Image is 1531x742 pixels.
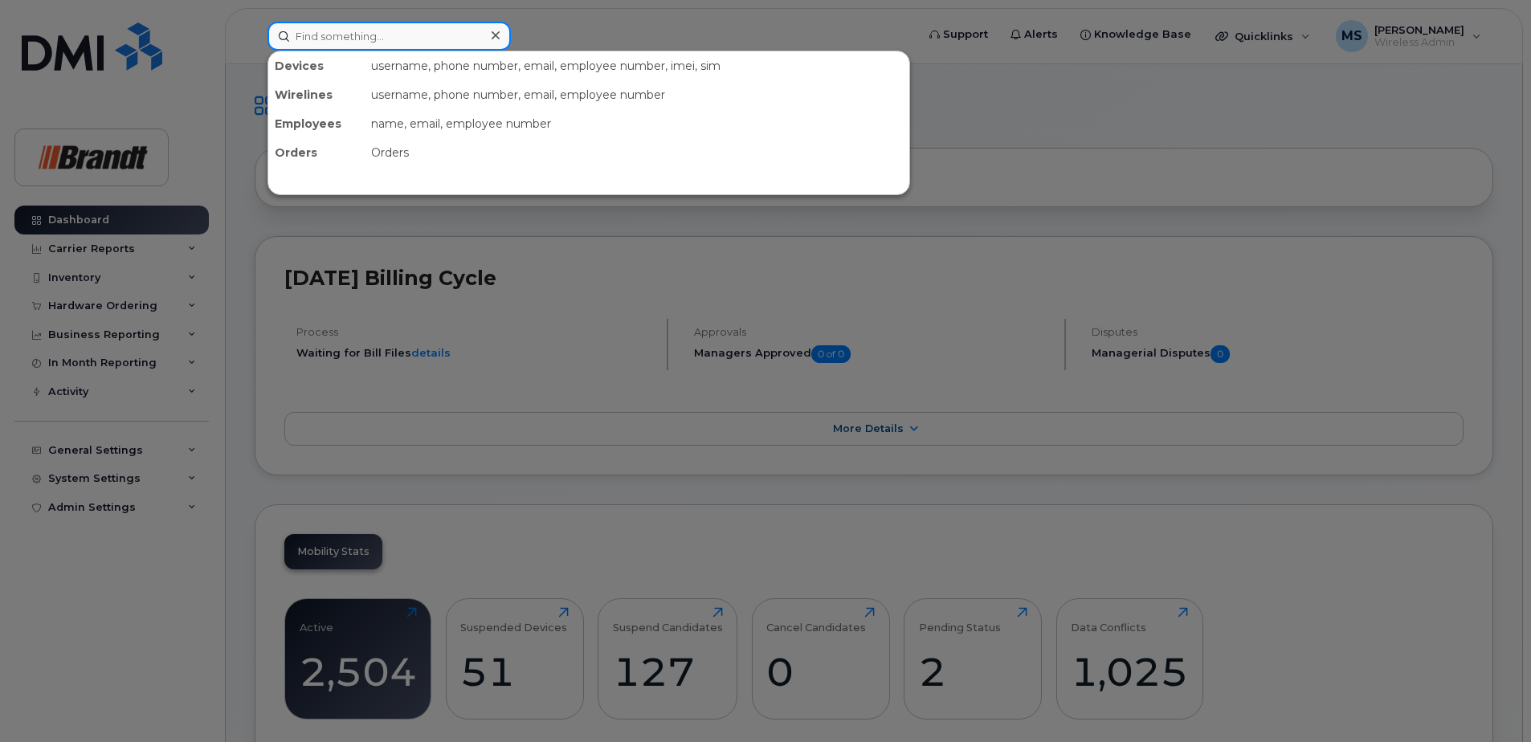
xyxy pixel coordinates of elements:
[365,51,909,80] div: username, phone number, email, employee number, imei, sim
[268,80,365,109] div: Wirelines
[365,138,909,167] div: Orders
[365,80,909,109] div: username, phone number, email, employee number
[268,138,365,167] div: Orders
[365,109,909,138] div: name, email, employee number
[268,51,365,80] div: Devices
[268,109,365,138] div: Employees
